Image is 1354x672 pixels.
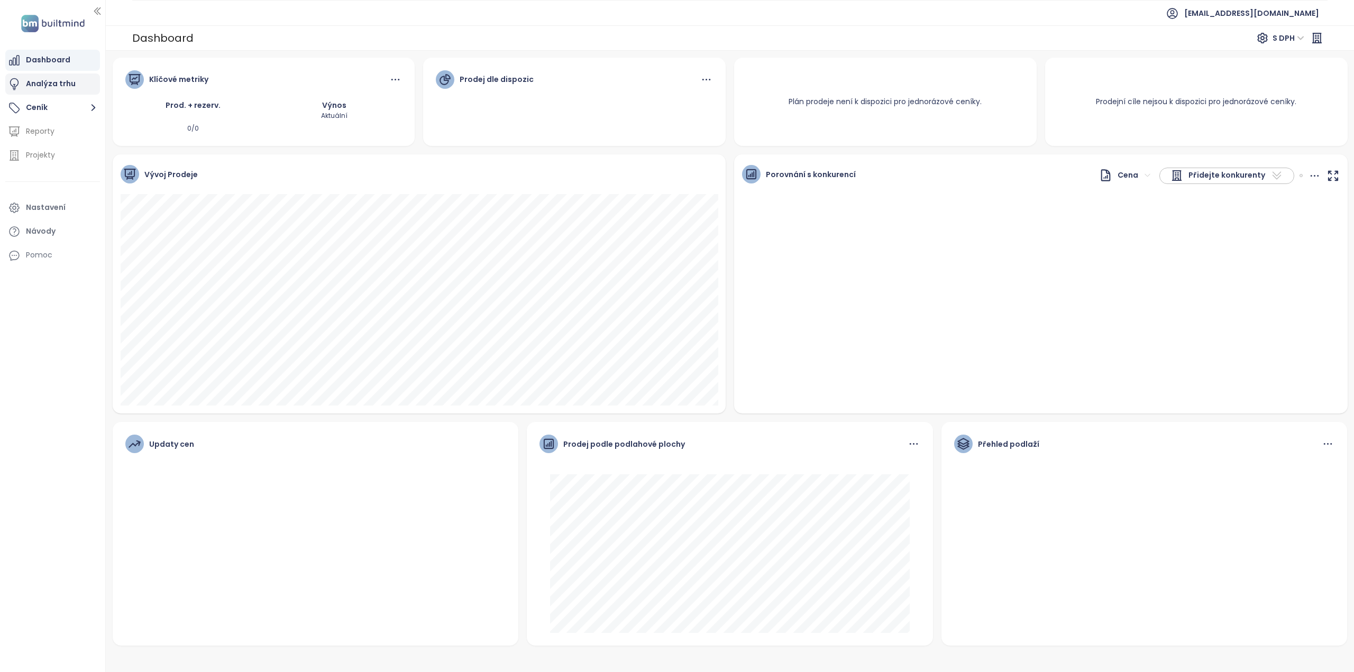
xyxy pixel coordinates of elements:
div: Prodej podle podlahové plochy [563,438,685,450]
div: Dashboard [132,27,194,49]
div: Prodej dle dispozic [460,73,534,85]
div: Prodejní cíle nejsou k dispozici pro jednorázové ceníky. [1083,83,1309,120]
div: Updaty cen [149,438,194,450]
div: 0/0 [125,124,261,134]
div: Výnos [266,99,402,111]
span: Vývoj Prodeje [144,169,198,180]
span: S DPH [1273,30,1304,46]
span: Přidejte konkurenty [1188,169,1265,182]
div: Pomoc [26,248,52,262]
div: Plán prodeje není k dispozici pro jednorázové ceníky. [776,83,994,120]
div: Přehled podlaží [978,438,1039,450]
button: Ceník [5,97,100,118]
span: [EMAIL_ADDRESS][DOMAIN_NAME] [1184,1,1319,26]
div: Nastavení [26,201,66,214]
div: Návody [26,225,56,238]
div: Klíčové metriky [149,73,208,85]
img: logo [18,13,88,34]
a: Analýza trhu [5,73,100,95]
span: Porovnání s konkurencí [766,169,856,180]
div: Projekty [26,149,55,162]
span: Prod. + rezerv. [166,100,221,111]
a: Návody [5,221,100,242]
div: Dashboard [26,53,70,67]
a: Dashboard [5,50,100,71]
div: Pomoc [5,245,100,266]
div: Cena [1099,169,1138,182]
a: Projekty [5,145,100,166]
div: Reporty [26,125,54,138]
a: Reporty [5,121,100,142]
div: Aktuální [266,111,402,121]
div: Analýza trhu [26,77,76,90]
a: Nastavení [5,197,100,218]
